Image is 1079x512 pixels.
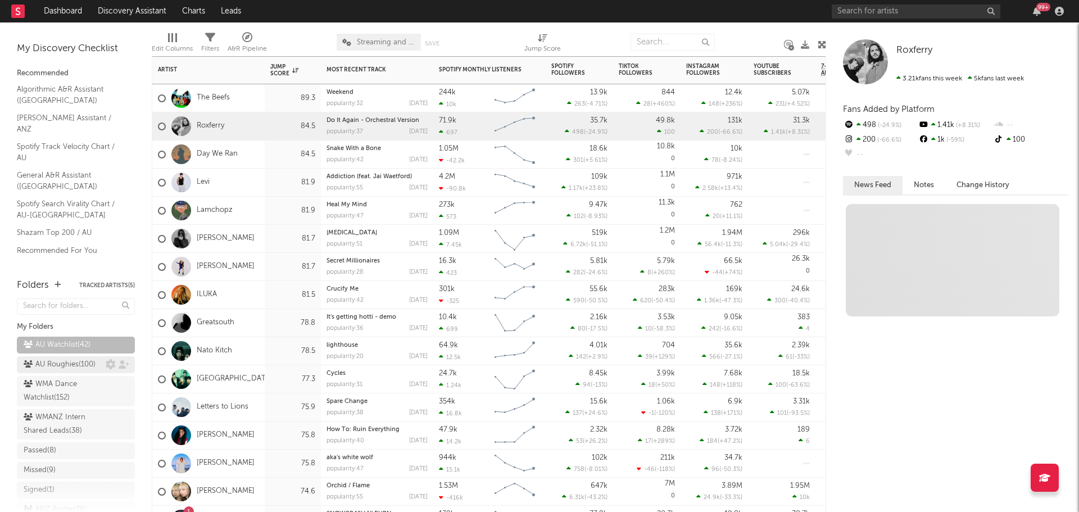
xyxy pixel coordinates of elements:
div: [DATE] [409,241,428,247]
div: Spotify Monthly Listeners [439,66,523,73]
div: YouTube Subscribers [754,63,793,76]
a: Day We Ran [197,149,238,159]
span: 3.21k fans this week [896,75,962,82]
span: Fans Added by Platform [843,105,935,114]
div: Muse [327,230,428,236]
a: WMANZ Intern Shared Leads(38) [17,409,135,439]
div: ( ) [767,297,810,304]
div: 519k [592,229,607,237]
div: 109k [591,173,607,180]
a: [PERSON_NAME] [197,459,255,468]
button: News Feed [843,176,903,194]
div: ( ) [764,128,810,135]
div: 24.6k [791,286,810,293]
a: Spotify Track Velocity Chart / AU [17,141,124,164]
div: -- [843,147,918,162]
div: 1k [918,133,992,147]
span: -50.5 % [586,298,606,304]
div: 0 [619,169,675,196]
div: popularity: 42 [327,297,364,303]
span: +11.1 % [722,214,741,220]
div: ( ) [636,100,675,107]
div: 49.8k [656,117,675,124]
a: WMA Dance Watchlist(152) [17,376,135,406]
div: 100 [993,133,1068,147]
a: AU Watchlist(42) [17,337,135,354]
div: Secret Millionaires [327,258,428,264]
a: [PERSON_NAME] [197,487,255,496]
a: Crucify Me [327,286,359,292]
div: 7.45k [439,241,462,248]
span: +460 % [652,101,673,107]
div: Filters [201,42,219,56]
a: Nato Kitch [197,346,232,356]
div: 10.8k [657,143,675,150]
div: My Folders [17,320,135,334]
span: -17.5 % [587,326,606,332]
div: 35.6k [724,342,742,349]
div: 131k [728,117,742,124]
div: popularity: 47 [327,213,364,219]
a: [MEDICAL_DATA] [327,230,377,236]
div: WMANZ Intern Shared Leads ( 38 ) [24,411,103,438]
div: 5.79k [657,257,675,265]
span: 1.17k [569,185,583,192]
span: 1.36k [704,298,719,304]
a: Letters to Lions [197,402,248,412]
span: 28 [643,101,651,107]
svg: Chart title [489,281,540,309]
span: +236 % [721,101,741,107]
svg: Chart title [489,253,540,281]
span: 300 [774,298,786,304]
span: 4 [806,326,810,332]
span: Streaming and Audience Overview [357,39,415,46]
div: Edit Columns [152,28,193,61]
div: 84.5 [270,148,315,161]
span: 39 [645,354,652,360]
div: 844 [661,89,675,96]
span: 142 [576,354,586,360]
div: 762 [730,201,742,209]
a: Missed(9) [17,462,135,479]
div: [DATE] [409,213,428,219]
span: Roxferry [896,46,932,55]
span: -8.93 % [586,214,606,220]
div: 301k [439,286,455,293]
div: Folders [17,279,49,292]
div: 1.09M [439,229,459,237]
div: ( ) [638,325,675,332]
a: Roxferry [197,121,224,131]
a: Addiction (feat. Jai Waetford) [327,174,412,180]
span: +13.4 % [720,185,741,192]
a: Levi [197,178,210,187]
div: Jump Score [270,64,298,77]
a: [PERSON_NAME] [197,431,255,440]
div: 12.4k [725,89,742,96]
div: Filters [201,28,219,61]
div: 81.7 [270,260,315,274]
div: ( ) [695,184,742,192]
div: 71.9k [439,117,456,124]
div: ( ) [567,100,607,107]
a: How To: Ruin Everything [327,427,400,433]
div: ( ) [566,212,607,220]
div: 89.3 [270,92,315,105]
div: 169k [726,286,742,293]
div: popularity: 42 [327,157,364,163]
span: +8.31 % [954,123,980,129]
span: 102 [574,214,584,220]
span: -8.24 % [720,157,741,164]
span: 148 [709,101,719,107]
div: 200 [843,133,918,147]
div: ( ) [763,241,810,248]
div: ( ) [566,269,607,276]
div: ( ) [566,156,607,164]
span: 231 [776,101,785,107]
span: 263 [574,101,585,107]
div: 4.2M [439,173,455,180]
span: 301 [573,157,583,164]
div: 296k [793,229,810,237]
div: ( ) [705,212,742,220]
a: Greatsouth [197,318,234,328]
a: The Beefs [197,93,230,103]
